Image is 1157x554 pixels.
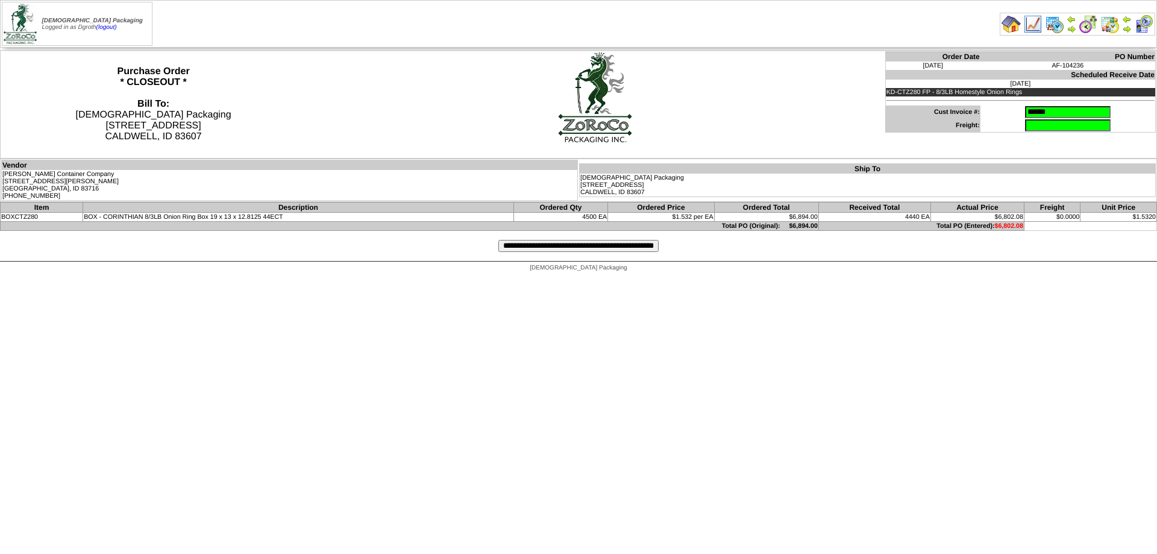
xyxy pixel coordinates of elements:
[885,70,1155,80] th: Scheduled Receive Date
[885,61,980,70] td: [DATE]
[2,170,578,201] td: [PERSON_NAME] Container Company [STREET_ADDRESS][PERSON_NAME] [GEOGRAPHIC_DATA], ID 83716 [PHONE_...
[930,203,1024,213] th: Actual Price
[885,52,980,62] th: Order Date
[1100,14,1120,34] img: calendarinout.gif
[83,213,514,222] td: BOX - CORINTHIAN 8/3LB Onion Ring Box 19 x 13 x 12.8125 44ECT
[608,213,715,222] td: $1.532 per EA
[995,222,1023,230] span: $6,802.08
[96,24,117,31] a: (logout)
[818,222,1024,231] td: Total PO (Entered):
[1067,24,1076,34] img: arrowright.gif
[1067,14,1076,24] img: arrowleft.gif
[995,213,1023,221] span: $6,802.08
[1,203,83,213] th: Item
[1002,14,1021,34] img: home.gif
[2,160,578,171] th: Vendor
[4,4,37,44] img: zoroco-logo-small.webp
[513,203,607,213] th: Ordered Qty
[980,52,1156,62] th: PO Number
[42,17,143,31] span: Logged in as Dgroth
[714,213,818,222] td: $6,894.00
[1023,14,1043,34] img: line_graph.gif
[580,174,1156,197] td: [DEMOGRAPHIC_DATA] Packaging [STREET_ADDRESS] CALDWELL, ID 83607
[1122,24,1132,34] img: arrowright.gif
[580,164,1156,174] th: Ship To
[1056,213,1080,221] span: $0.0000
[1,213,83,222] td: BOXCTZ280
[714,203,818,213] th: Ordered Total
[885,119,980,133] td: Freight:
[1,51,307,159] th: Purchase Order * CLOSEOUT *
[76,99,231,142] span: [DEMOGRAPHIC_DATA] Packaging [STREET_ADDRESS] CALDWELL, ID 83607
[1,222,819,231] td: Total PO (Original): $6,894.00
[885,105,980,119] td: Cust Invoice #:
[980,61,1156,70] td: AF-104236
[1080,203,1157,213] th: Unit Price
[42,17,143,24] span: [DEMOGRAPHIC_DATA] Packaging
[1045,14,1064,34] img: calendarprod.gif
[818,213,930,222] td: 4440 EA
[513,213,607,222] td: 4500 EA
[83,203,514,213] th: Description
[1079,14,1098,34] img: calendarblend.gif
[608,203,715,213] th: Ordered Price
[1122,14,1132,24] img: arrowleft.gif
[1134,14,1153,34] img: calendarcustomer.gif
[885,88,1155,96] td: KD-CTZ280 FP - 8/3LB Homestyle Onion Rings
[557,51,633,143] img: logoBig.jpg
[1024,203,1080,213] th: Freight
[1080,213,1157,222] td: $1.5320
[818,203,930,213] th: Received Total
[530,265,627,271] span: [DEMOGRAPHIC_DATA] Packaging
[137,99,169,109] strong: Bill To:
[885,80,1155,88] td: [DATE]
